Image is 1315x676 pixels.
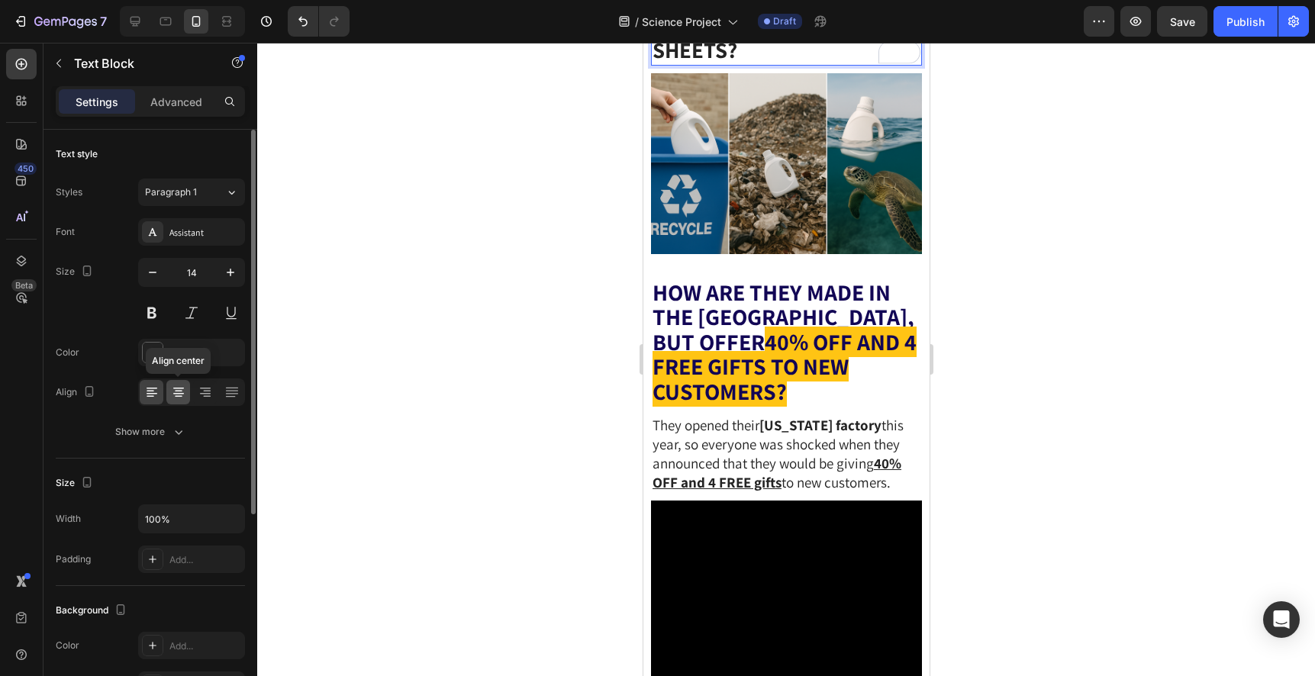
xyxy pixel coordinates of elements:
[1263,601,1300,638] div: Open Intercom Messenger
[56,225,75,239] div: Font
[145,185,197,199] span: Paragraph 1
[773,14,796,28] span: Draft
[150,94,202,110] p: Advanced
[139,505,244,533] input: Auto
[1226,14,1265,30] div: Publish
[56,473,96,494] div: Size
[138,179,245,206] button: Paragraph 1
[11,279,37,291] div: Beta
[1170,15,1195,28] span: Save
[56,346,79,359] div: Color
[74,54,204,72] p: Text Block
[56,262,96,282] div: Size
[6,6,114,37] button: 7
[643,43,930,676] iframe: To enrich screen reader interactions, please activate Accessibility in Grammarly extension settings
[56,382,98,403] div: Align
[15,163,37,175] div: 450
[1213,6,1278,37] button: Publish
[56,552,91,566] div: Padding
[8,458,279,674] video: Video
[642,14,721,30] span: Science Project
[56,147,98,161] div: Text style
[115,424,186,439] div: Show more
[56,512,81,526] div: Width
[169,226,241,240] div: Assistant
[100,12,107,31] p: 7
[1157,6,1207,37] button: Save
[288,6,350,37] div: Undo/Redo
[76,94,118,110] p: Settings
[635,14,639,30] span: /
[169,346,241,360] div: 242424
[169,639,241,653] div: Add...
[56,418,245,446] button: Show more
[169,553,241,567] div: Add...
[56,185,82,199] div: Styles
[56,600,130,621] div: Background
[56,639,79,652] div: Color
